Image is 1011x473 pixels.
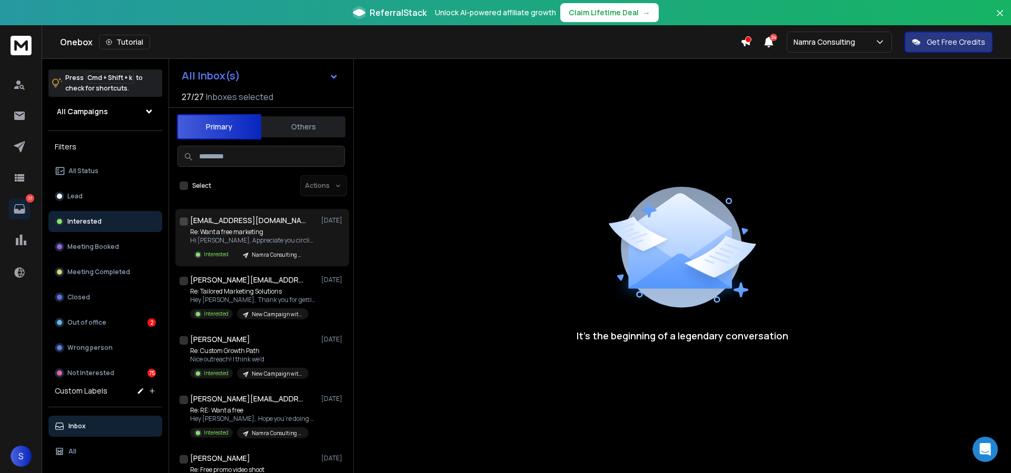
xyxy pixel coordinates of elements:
p: Get Free Credits [927,37,985,47]
h3: Custom Labels [55,386,107,396]
p: Lead [67,192,83,200]
button: Meeting Completed [48,261,162,283]
div: 2 [147,318,156,327]
p: Interested [67,217,102,226]
div: 75 [147,369,156,377]
label: Select [192,182,211,190]
p: Re: RE: Want a free [190,406,316,415]
div: Open Intercom Messenger [973,437,998,462]
button: Claim Lifetime Deal→ [560,3,659,22]
button: Tutorial [99,35,150,49]
button: Lead [48,186,162,207]
button: Not Interested75 [48,363,162,384]
p: All Status [68,167,98,175]
button: Out of office2 [48,312,162,333]
button: S [11,446,32,467]
h1: [PERSON_NAME][EMAIL_ADDRESS][DOMAIN_NAME] [190,275,306,285]
p: [DATE] [321,454,345,462]
p: Press to check for shortcuts. [65,73,143,94]
button: Interested [48,211,162,232]
span: 24 [770,34,777,41]
p: Interested [204,310,229,318]
p: Hey [PERSON_NAME], Hope you're doing well! [190,415,316,423]
p: [DATE] [321,276,345,284]
p: Wrong person [67,344,113,352]
p: [DATE] [321,395,345,403]
button: All Status [48,160,162,182]
span: Cmd + Shift + k [86,72,134,84]
p: Out of office [67,318,106,327]
button: Wrong person [48,337,162,358]
button: Get Free Credits [905,32,993,53]
p: Re: Want a free marketing [190,228,316,236]
p: New Campaign with updated industries [252,310,302,318]
button: Inbox [48,416,162,437]
span: 27 / 27 [182,90,204,103]
h1: [PERSON_NAME][EMAIL_ADDRESS][DOMAIN_NAME] [190,394,306,404]
button: All Inbox(s) [173,65,347,86]
p: Hi [PERSON_NAME], Appreciate you circling back! [190,236,316,245]
button: Closed [48,287,162,308]
h3: Inboxes selected [206,90,273,103]
span: → [643,7,650,18]
button: All Campaigns [48,101,162,122]
div: Onebox [60,35,740,49]
button: Meeting Booked [48,236,162,257]
p: All [68,447,76,456]
p: Nice outreach! I think we’d [190,355,309,364]
p: Namra Consulting | [GEOGRAPHIC_DATA],[GEOGRAPHIC_DATA],[GEOGRAPHIC_DATA] [252,429,302,437]
h1: All Inbox(s) [182,71,240,81]
p: Meeting Booked [67,243,119,251]
h1: [EMAIL_ADDRESS][DOMAIN_NAME] [190,215,306,226]
p: Not Interested [67,369,114,377]
p: Namra Consulting [794,37,859,47]
button: Others [261,115,345,138]
button: Primary [177,114,261,139]
p: [DATE] [321,216,345,225]
p: Meeting Completed [67,268,130,276]
p: Re: Tailored Marketing Solutions [190,287,316,296]
h1: [PERSON_NAME] [190,334,250,345]
p: Re: Custom Growth Path [190,347,309,355]
p: Inbox [68,422,86,430]
p: Interested [204,369,229,377]
p: Closed [67,293,90,301]
p: Interested [204,429,229,437]
a: 77 [9,198,30,219]
h3: Filters [48,139,162,154]
span: ReferralStack [370,6,427,19]
h1: All Campaigns [57,106,108,117]
p: Unlock AI-powered affiliate growth [435,7,556,18]
p: New Campaign with updated industries [252,370,302,378]
p: It’s the beginning of a legendary conversation [577,328,788,343]
button: Close banner [993,6,1007,32]
button: All [48,441,162,462]
p: [DATE] [321,335,345,344]
p: Namra Consulting | [GEOGRAPHIC_DATA],[GEOGRAPHIC_DATA],[GEOGRAPHIC_DATA] [252,251,302,259]
p: Hey [PERSON_NAME], Thank you for getting [190,296,316,304]
p: 77 [26,194,34,203]
p: Interested [204,250,229,258]
h1: [PERSON_NAME] [190,453,250,464]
